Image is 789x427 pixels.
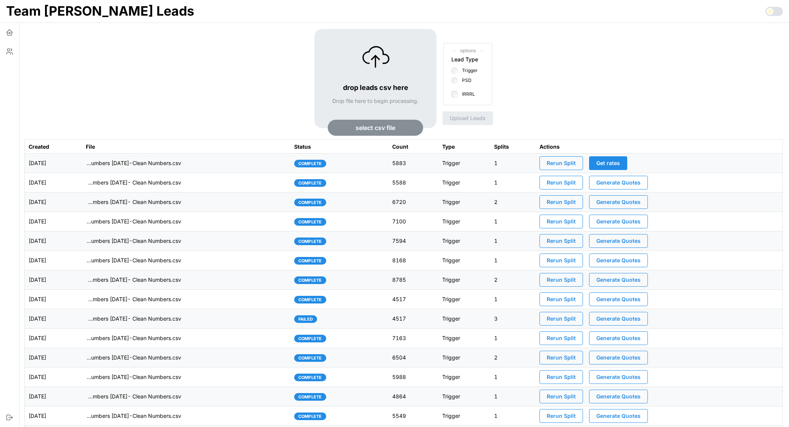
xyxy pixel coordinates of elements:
[298,180,322,186] span: complete
[388,270,438,290] td: 8785
[6,3,194,19] h1: Team [PERSON_NAME] Leads
[25,154,82,173] td: [DATE]
[86,237,181,245] p: imports/[PERSON_NAME]/1755002477184-TU Master List With Numbers [DATE]-Clean Numbers.csv
[596,176,641,189] span: Generate Quotes
[86,218,181,225] p: imports/[PERSON_NAME]/1755092422460-TU Master List With Numbers [DATE]-Clean Numbers.csv
[25,406,82,426] td: [DATE]
[25,193,82,212] td: [DATE]
[25,212,82,231] td: [DATE]
[596,371,641,384] span: Generate Quotes
[589,156,627,170] button: Get rates
[547,293,576,306] span: Rerun Split
[388,290,438,309] td: 4517
[589,176,648,189] button: Generate Quotes
[298,335,322,342] span: complete
[290,140,388,154] th: Status
[490,270,536,290] td: 2
[438,231,490,251] td: Trigger
[298,238,322,245] span: complete
[589,370,648,384] button: Generate Quotes
[388,387,438,406] td: 4864
[438,348,490,368] td: Trigger
[539,370,583,384] button: Rerun Split
[539,234,583,248] button: Rerun Split
[438,368,490,387] td: Trigger
[539,254,583,267] button: Rerun Split
[298,355,322,361] span: complete
[298,374,322,381] span: complete
[438,329,490,348] td: Trigger
[589,390,648,403] button: Generate Quotes
[438,406,490,426] td: Trigger
[490,212,536,231] td: 1
[589,254,648,267] button: Generate Quotes
[86,276,181,284] p: imports/[PERSON_NAME]/1754663328317-TU Master List With Numbers [DATE]- Clean Numbers.csv
[547,351,576,364] span: Rerun Split
[490,368,536,387] td: 1
[451,47,484,55] span: options
[490,173,536,193] td: 1
[388,140,438,154] th: Count
[298,199,322,206] span: complete
[86,393,181,400] p: imports/[PERSON_NAME]/1754056760519-TU Master List With Numbers [DATE]- Clean Numbers.csv
[86,295,181,303] p: imports/[PERSON_NAME]/1754582456659-TU Master List With Numbers [DATE]- Clean Numbers.csv
[589,195,648,209] button: Generate Quotes
[450,112,486,125] span: Upload Leads
[490,406,536,426] td: 1
[490,154,536,173] td: 1
[438,173,490,193] td: Trigger
[596,157,620,170] span: Get rates
[490,140,536,154] th: Splits
[589,351,648,364] button: Generate Quotes
[539,409,583,423] button: Rerun Split
[438,193,490,212] td: Trigger
[438,290,490,309] td: Trigger
[438,212,490,231] td: Trigger
[388,406,438,426] td: 5549
[547,254,576,267] span: Rerun Split
[490,309,536,329] td: 3
[596,254,641,267] span: Generate Quotes
[438,387,490,406] td: Trigger
[298,277,322,284] span: complete
[490,193,536,212] td: 2
[539,156,583,170] button: Rerun Split
[547,234,576,247] span: Rerun Split
[490,348,536,368] td: 2
[388,231,438,251] td: 7594
[86,179,181,186] p: imports/[PERSON_NAME]/1755267304807-TU Master List With Numbers [DATE]- Clean Numbers.csv
[438,309,490,329] td: Trigger
[596,390,641,403] span: Generate Quotes
[451,55,478,64] div: Lead Type
[589,292,648,306] button: Generate Quotes
[86,257,181,264] p: imports/[PERSON_NAME]/1754914923095-TU Master List With Numbers [DATE]-Clean Numbers.csv
[298,218,322,225] span: complete
[388,193,438,212] td: 6720
[547,196,576,209] span: Rerun Split
[457,91,475,97] label: IRRRL
[547,390,576,403] span: Rerun Split
[539,215,583,228] button: Rerun Split
[490,231,536,251] td: 1
[388,368,438,387] td: 5988
[388,154,438,173] td: 5883
[596,234,641,247] span: Generate Quotes
[596,409,641,422] span: Generate Quotes
[547,176,576,189] span: Rerun Split
[547,371,576,384] span: Rerun Split
[298,160,322,167] span: complete
[25,309,82,329] td: [DATE]
[298,316,313,323] span: failed
[539,273,583,287] button: Rerun Split
[443,111,493,125] button: Upload Leads
[388,348,438,368] td: 6504
[438,154,490,173] td: Trigger
[547,215,576,228] span: Rerun Split
[547,312,576,325] span: Rerun Split
[86,334,181,342] p: imports/[PERSON_NAME]/1754489307140-TU Master List With Numbers [DATE]-Clean Numbers.csv
[457,77,472,83] label: PSD
[298,257,322,264] span: complete
[539,292,583,306] button: Rerun Split
[589,312,648,326] button: Generate Quotes
[589,273,648,287] button: Generate Quotes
